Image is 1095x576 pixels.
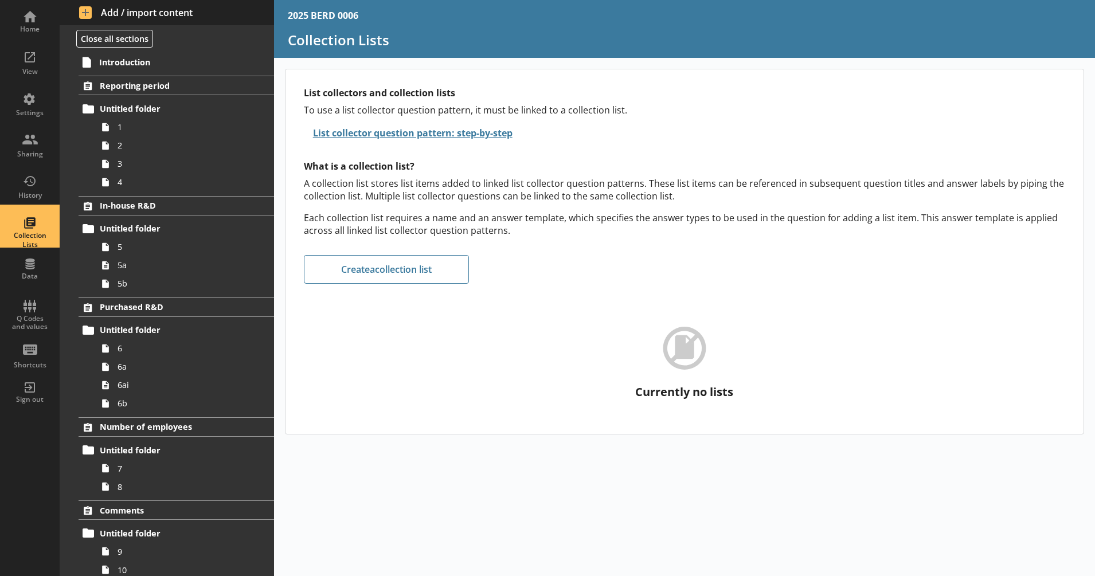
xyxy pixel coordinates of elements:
[60,76,274,191] li: Reporting periodUntitled folder1234
[100,421,240,432] span: Number of employees
[78,53,274,71] a: Introduction
[10,395,50,404] div: Sign out
[96,542,273,561] a: 9
[84,220,274,293] li: Untitled folder55a5b
[84,100,274,191] li: Untitled folder1234
[100,223,240,234] span: Untitled folder
[60,297,274,413] li: Purchased R&DUntitled folder66a6ai6b
[79,321,273,339] a: Untitled folder
[96,477,273,496] a: 8
[118,177,244,187] span: 4
[96,459,273,477] a: 7
[10,25,50,34] div: Home
[118,140,244,151] span: 2
[79,6,255,19] span: Add / import content
[79,196,273,215] a: In-house R&D
[304,384,1065,399] p: Currently no lists
[96,238,273,256] a: 5
[99,57,240,68] span: Introduction
[118,122,244,132] span: 1
[10,272,50,281] div: Data
[79,524,273,542] a: Untitled folder
[288,9,358,22] div: 2025 BERD 0006
[304,123,515,143] button: List collector question pattern: step-by-step
[118,158,244,169] span: 3
[96,339,273,358] a: 6
[84,441,274,496] li: Untitled folder78
[10,150,50,159] div: Sharing
[96,136,273,155] a: 2
[304,177,1065,202] p: A collection list stores list items added to linked list collector question patterns. These list ...
[118,361,244,372] span: 6a
[96,275,273,293] a: 5b
[79,417,273,437] a: Number of employees
[304,104,1065,116] p: To use a list collector question pattern, it must be linked to a collection list.
[118,481,244,492] span: 8
[96,358,273,376] a: 6a
[79,76,273,95] a: Reporting period
[96,173,273,191] a: 4
[118,398,244,409] span: 6b
[100,200,240,211] span: In-house R&D
[10,361,50,370] div: Shortcuts
[96,155,273,173] a: 3
[96,118,273,136] a: 1
[96,256,273,275] a: 5a
[288,31,1082,49] h1: Collection Lists
[10,315,50,331] div: Q Codes and values
[60,417,274,496] li: Number of employeesUntitled folder78
[100,324,240,335] span: Untitled folder
[100,80,240,91] span: Reporting period
[118,260,244,271] span: 5a
[10,231,50,249] div: Collection Lists
[100,505,240,516] span: Comments
[60,196,274,293] li: In-house R&DUntitled folder55a5b
[118,241,244,252] span: 5
[10,67,50,76] div: View
[304,255,469,284] button: Createacollection list
[10,191,50,200] div: History
[304,87,1065,99] h2: List collectors and collection lists
[96,376,273,394] a: 6ai
[79,500,273,520] a: Comments
[100,445,240,456] span: Untitled folder
[118,278,244,289] span: 5b
[100,301,240,312] span: Purchased R&D
[10,108,50,117] div: Settings
[304,160,1065,173] h2: What is a collection list?
[118,546,244,557] span: 9
[79,220,273,238] a: Untitled folder
[84,321,274,413] li: Untitled folder66a6ai6b
[79,100,273,118] a: Untitled folder
[100,528,240,539] span: Untitled folder
[96,394,273,413] a: 6b
[118,343,244,354] span: 6
[118,565,244,575] span: 10
[118,379,244,390] span: 6ai
[118,463,244,474] span: 7
[76,30,153,48] button: Close all sections
[100,103,240,114] span: Untitled folder
[304,211,1065,237] p: Each collection list requires a name and an answer template, which specifies the answer types to ...
[79,297,273,317] a: Purchased R&D
[79,441,273,459] a: Untitled folder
